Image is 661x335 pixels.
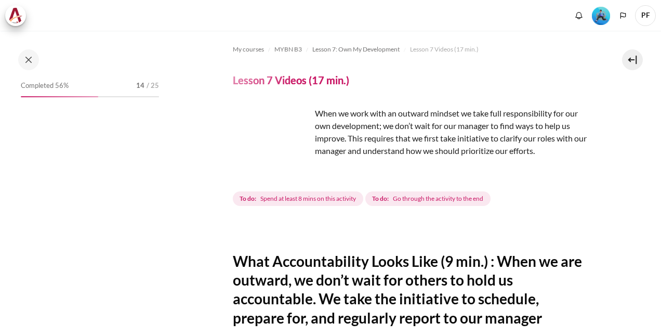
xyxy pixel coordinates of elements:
[274,45,302,54] span: MYBN B3
[240,194,256,203] strong: To do:
[8,8,23,23] img: Architeck
[21,81,69,91] span: Completed 56%
[592,6,610,25] div: Level #3
[410,45,479,54] span: Lesson 7 Videos (17 min.)
[372,194,389,203] strong: To do:
[410,43,479,56] a: Lesson 7 Videos (17 min.)
[571,8,587,23] div: Show notification window with no new notifications
[592,7,610,25] img: Level #3
[274,43,302,56] a: MYBN B3
[136,81,144,91] span: 14
[233,41,587,58] nav: Navigation bar
[233,45,264,54] span: My courses
[635,5,656,26] span: PF
[233,252,587,328] h2: What Accountability Looks Like (9 min.) : When we are outward, we don’t wait for others to hold u...
[260,194,356,203] span: Spend at least 8 mins on this activity
[635,5,656,26] a: User menu
[147,81,159,91] span: / 25
[233,107,311,185] img: efg
[233,189,493,208] div: Completion requirements for Lesson 7 Videos (17 min.)
[615,8,631,23] button: Languages
[588,6,614,25] a: Level #3
[233,43,264,56] a: My courses
[312,45,400,54] span: Lesson 7: Own My Development
[21,96,98,97] div: 56%
[312,43,400,56] a: Lesson 7: Own My Development
[233,73,349,87] h4: Lesson 7 Videos (17 min.)
[233,107,587,157] p: When we work with an outward mindset we take full responsibility for our own development; we don’...
[5,5,31,26] a: Architeck Architeck
[393,194,483,203] span: Go through the activity to the end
